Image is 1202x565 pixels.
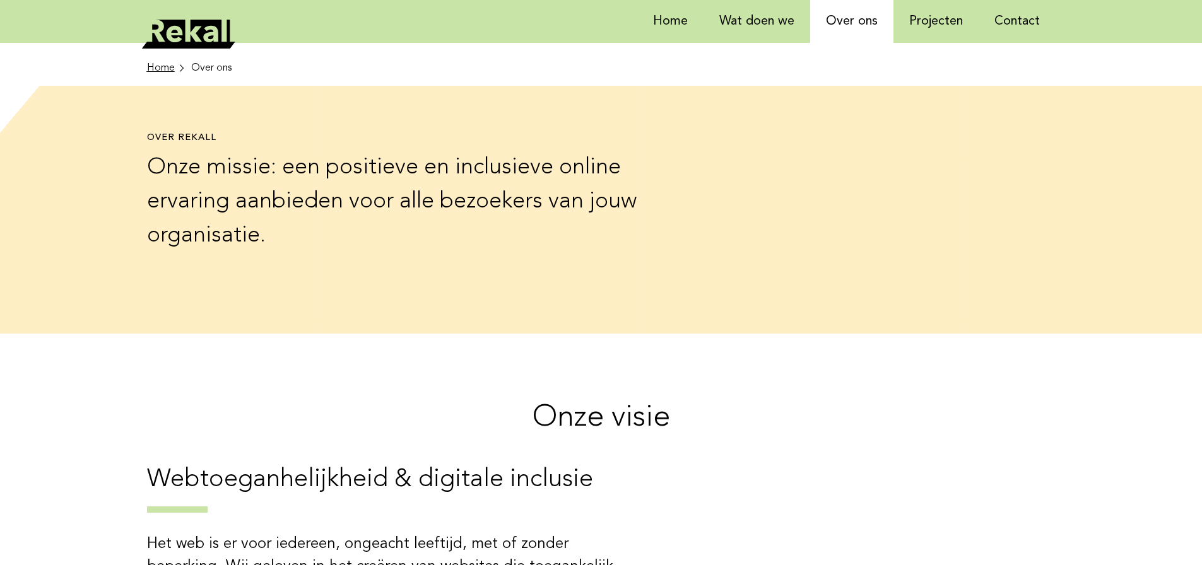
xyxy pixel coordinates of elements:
[147,61,175,76] span: Home
[147,399,1056,438] h2: Onze visie
[147,132,663,144] h1: Over Rekall
[191,61,232,76] li: Over ons
[147,151,663,253] p: Onze missie: een positieve en inclusieve online ervaring aanbieden voor alle bezoekers van jouw o...
[147,463,1056,513] h3: Webtoeganhelijkheid & digitale inclusie
[147,61,186,76] a: Home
